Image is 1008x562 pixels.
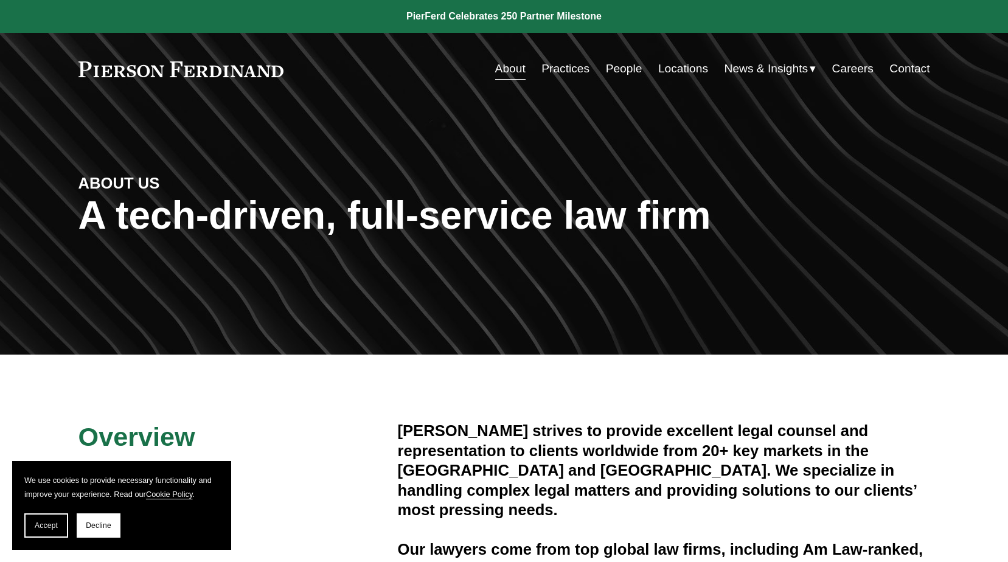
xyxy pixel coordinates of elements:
span: Accept [35,521,58,530]
a: folder dropdown [725,57,816,80]
a: Practices [541,57,589,80]
a: Locations [658,57,708,80]
h4: [PERSON_NAME] strives to provide excellent legal counsel and representation to clients worldwide ... [398,421,930,519]
a: People [606,57,642,80]
span: Overview [78,422,195,451]
a: Careers [832,57,874,80]
a: Contact [889,57,930,80]
h1: A tech-driven, full-service law firm [78,193,930,238]
p: We use cookies to provide necessary functionality and improve your experience. Read our . [24,473,219,501]
button: Decline [77,513,120,538]
section: Cookie banner [12,461,231,550]
a: Cookie Policy [146,490,193,499]
span: Decline [86,521,111,530]
strong: ABOUT US [78,175,160,192]
span: News & Insights [725,58,808,80]
a: About [495,57,526,80]
button: Accept [24,513,68,538]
